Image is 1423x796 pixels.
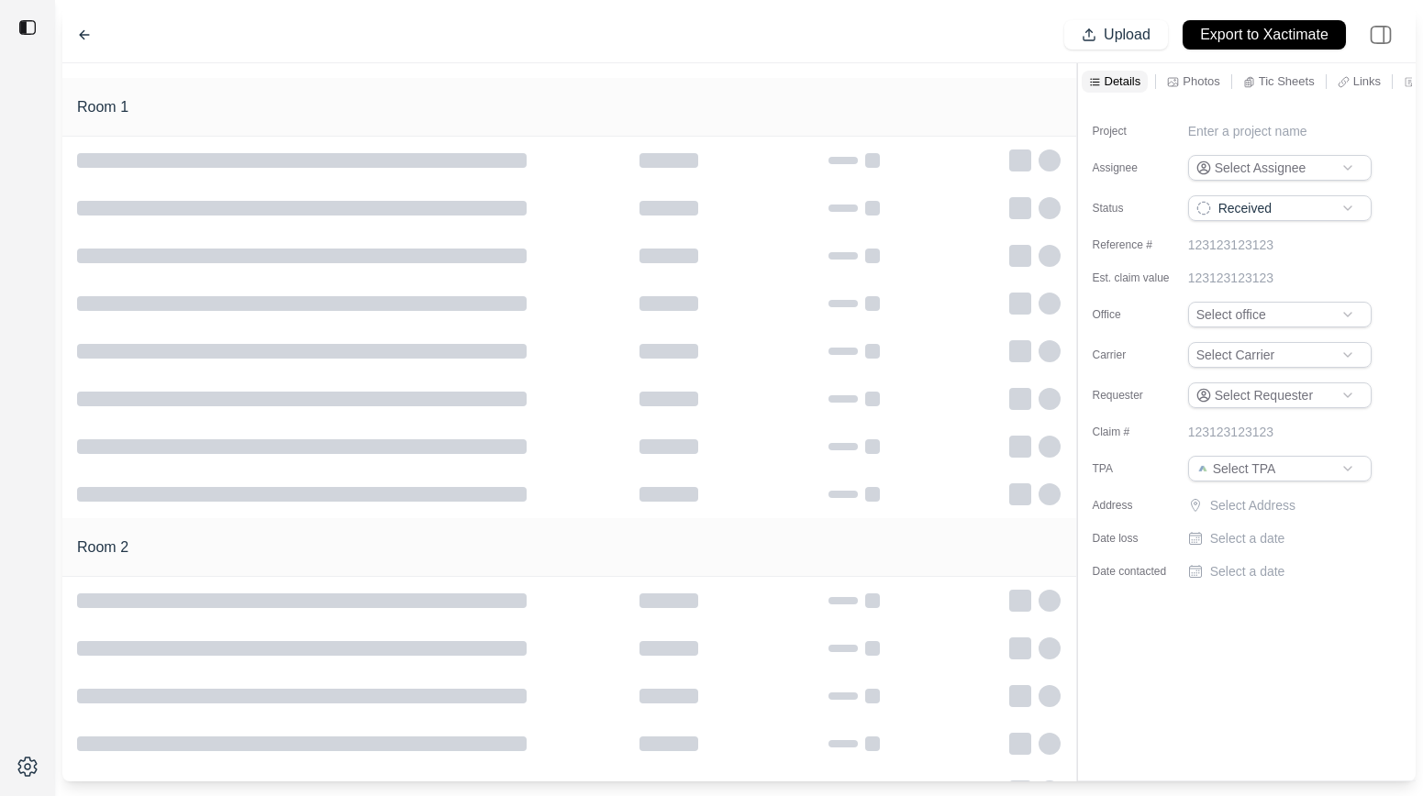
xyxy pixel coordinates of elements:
[1188,423,1273,441] p: 123123123123
[1353,73,1381,89] p: Links
[1093,388,1184,403] label: Requester
[1093,124,1184,138] label: Project
[1093,564,1184,579] label: Date contacted
[1259,73,1315,89] p: Tic Sheets
[1210,562,1285,580] p: Select a date
[1188,269,1273,287] p: 123123123123
[77,96,128,118] h1: Room 1
[1093,348,1184,362] label: Carrier
[1104,25,1151,46] p: Upload
[18,18,37,37] img: toggle sidebar
[1093,307,1184,322] label: Office
[1093,160,1184,175] label: Assignee
[1093,498,1184,513] label: Address
[1200,25,1329,46] p: Export to Xactimate
[1093,201,1184,216] label: Status
[77,536,128,558] h1: Room 2
[1183,73,1219,89] p: Photos
[1188,236,1273,254] p: 123123123123
[1093,531,1184,546] label: Date loss
[1093,425,1184,439] label: Claim #
[1093,271,1184,285] label: Est. claim value
[1183,20,1346,50] button: Export to Xactimate
[1093,238,1184,252] label: Reference #
[1361,15,1401,55] img: right-panel.svg
[1093,461,1184,476] label: TPA
[1064,20,1168,50] button: Upload
[1188,122,1307,140] p: Enter a project name
[1210,496,1375,514] p: Select Address
[1210,529,1285,547] p: Select a date
[1105,73,1141,89] p: Details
